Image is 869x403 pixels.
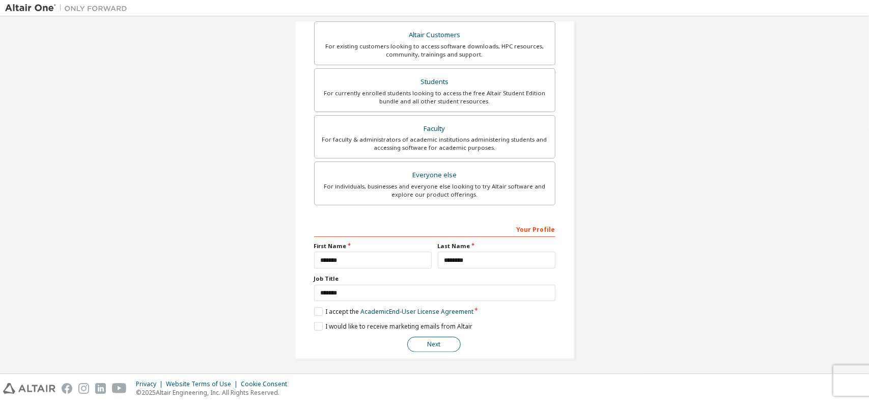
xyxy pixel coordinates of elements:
div: Students [321,75,549,89]
div: Altair Customers [321,28,549,42]
div: Cookie Consent [241,380,293,388]
p: © 2025 Altair Engineering, Inc. All Rights Reserved. [136,388,293,397]
div: Faculty [321,122,549,136]
label: Last Name [438,242,555,250]
label: First Name [314,242,432,250]
img: Altair One [5,3,132,13]
img: youtube.svg [112,383,127,394]
div: Everyone else [321,168,549,182]
img: linkedin.svg [95,383,106,394]
img: facebook.svg [62,383,72,394]
label: I would like to receive marketing emails from Altair [314,322,472,331]
img: altair_logo.svg [3,383,55,394]
div: For individuals, businesses and everyone else looking to try Altair software and explore our prod... [321,182,549,199]
div: Website Terms of Use [166,380,241,388]
div: For faculty & administrators of academic institutions administering students and accessing softwa... [321,136,549,152]
label: I accept the [314,307,473,316]
button: Next [407,337,461,352]
div: For currently enrolled students looking to access the free Altair Student Edition bundle and all ... [321,89,549,105]
div: Privacy [136,380,166,388]
div: For existing customers looking to access software downloads, HPC resources, community, trainings ... [321,42,549,59]
a: Academic End-User License Agreement [360,307,473,316]
label: Job Title [314,275,555,283]
div: Your Profile [314,221,555,237]
img: instagram.svg [78,383,89,394]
